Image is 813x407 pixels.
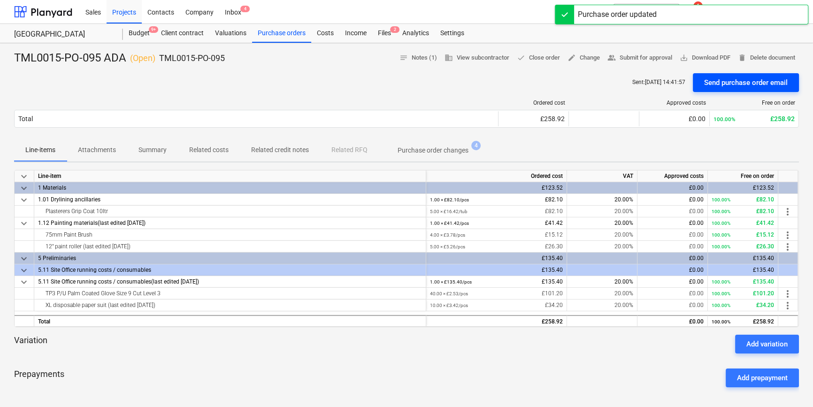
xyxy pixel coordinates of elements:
div: £34.20 [712,299,774,311]
div: £34.20 [430,299,563,311]
button: Add prepayment [726,369,799,387]
a: Purchase orders [252,24,311,43]
div: £135.40 [430,276,563,288]
div: £0.00 [641,194,704,206]
a: Client contract [155,24,209,43]
p: Related credit notes [251,145,309,155]
button: Change [564,51,604,65]
p: ( Open ) [130,53,155,64]
a: Settings [435,24,470,43]
span: 5.11 Site Office running costs / consumables [38,278,151,285]
p: Summary [138,145,167,155]
span: more_vert [782,206,793,217]
div: £135.40 [430,253,563,264]
div: £0.00 [641,241,704,253]
div: Add variation [746,338,788,350]
span: Notes (1) [399,53,437,63]
div: £0.00 [641,229,704,241]
div: £123.52 [430,182,563,194]
a: Income [339,24,372,43]
span: Delete document [738,53,795,63]
small: 100.00% [712,197,730,202]
span: keyboard_arrow_down [18,276,30,288]
iframe: Chat Widget [766,362,813,407]
span: more_vert [782,288,793,299]
small: 4.00 × £3.78 / pcs [430,232,465,238]
div: 20.00% [567,194,637,206]
div: £0.00 [641,288,704,299]
div: Free on order [713,100,795,106]
div: £258.92 [502,115,565,123]
div: £101.20 [712,288,774,299]
div: TML0015-PO-095 ADA [14,51,225,66]
div: £101.20 [430,288,563,299]
span: 9+ [149,26,158,33]
div: XL disposable paper suit (last edited 12 Sep 2025) [38,299,422,311]
div: £82.10 [430,194,563,206]
div: £82.10 [712,194,774,206]
div: £26.30 [430,241,563,253]
div: £0.00 [641,316,704,328]
a: Valuations [209,24,252,43]
span: View subcontractor [445,53,509,63]
div: VAT [567,170,637,182]
div: £82.10 [430,206,563,217]
span: Submit for approval [607,53,672,63]
span: 2 [390,26,399,33]
div: Add prepayment [737,372,788,384]
small: 100.00% [712,279,730,284]
span: keyboard_arrow_down [18,253,30,264]
span: business [445,54,453,62]
div: £123.52 [712,182,774,194]
span: more_vert [782,241,793,253]
div: £258.92 [430,316,563,328]
div: Plasterers Grip Coat 10ltr [38,206,422,217]
div: Line-item [34,170,426,182]
div: 20.00% [567,241,637,253]
div: Send purchase order email [704,77,788,89]
div: 20.00% [567,229,637,241]
span: keyboard_arrow_down [18,171,30,182]
div: £0.00 [643,115,706,123]
span: more_vert [782,230,793,241]
div: £15.12 [712,229,774,241]
div: [GEOGRAPHIC_DATA] [14,30,112,39]
span: more_vert [782,300,793,311]
div: £0.00 [641,182,704,194]
div: £41.42 [712,217,774,229]
span: Change [568,53,600,63]
button: Submit for approval [604,51,676,65]
div: Approved costs [643,100,706,106]
span: keyboard_arrow_down [18,183,30,194]
button: Download PDF [676,51,734,65]
div: 20.00% [567,217,637,229]
div: Ordered cost [426,170,567,182]
small: 100.00% [712,232,730,238]
div: 1 Materials [38,182,422,193]
div: £26.30 [712,241,774,253]
span: 1.01 Drylining ancillaries [38,196,100,203]
div: £15.12 [430,229,563,241]
p: Line-items [25,145,55,155]
small: 100.00% [713,116,736,123]
div: 12" paint roller (last edited 12 Sep 2025) [38,241,422,252]
a: Costs [311,24,339,43]
p: Sent : [DATE] 14:41:57 [632,78,685,86]
button: Notes (1) [396,51,441,65]
span: delete [738,54,746,62]
button: View subcontractor [441,51,513,65]
div: 20.00% [567,288,637,299]
a: Analytics [397,24,435,43]
p: Prepayments [14,369,64,387]
div: 20.00% [567,206,637,217]
small: 1.00 × £135.40 / pcs [430,279,472,284]
div: Ordered cost [502,100,565,106]
div: (last edited [DATE]) [34,276,426,288]
small: 40.00 × £2.53 / pcs [430,291,468,296]
p: Attachments [78,145,116,155]
div: £135.40 [430,264,563,276]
